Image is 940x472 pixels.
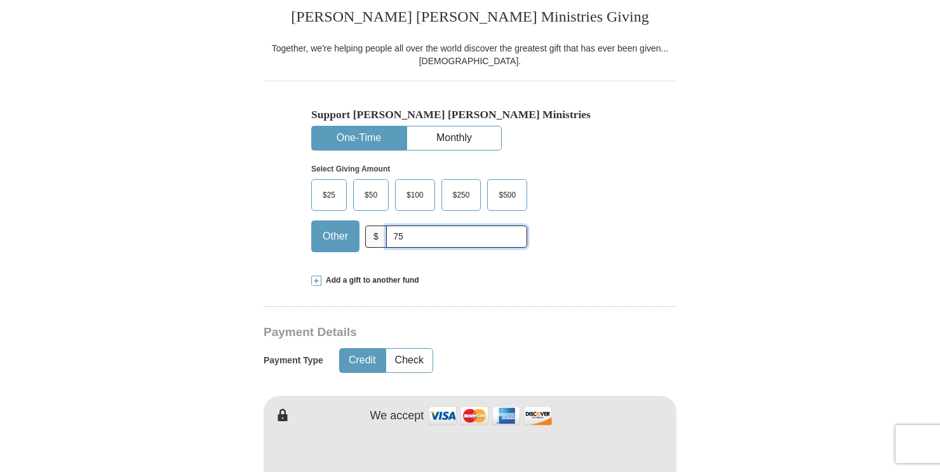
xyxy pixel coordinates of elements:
h4: We accept [370,409,424,423]
button: Monthly [407,126,501,150]
input: Other Amount [386,226,527,248]
button: One-Time [312,126,406,150]
h5: Payment Type [264,355,323,366]
span: $250 [446,185,476,205]
span: Add a gift to another fund [321,275,419,286]
span: $ [365,226,387,248]
strong: Select Giving Amount [311,165,390,173]
div: Together, we're helping people all over the world discover the greatest gift that has ever been g... [264,42,676,67]
h3: Payment Details [264,325,587,340]
button: Check [386,349,433,372]
img: credit cards accepted [427,402,554,429]
h5: Support [PERSON_NAME] [PERSON_NAME] Ministries [311,108,629,121]
span: $500 [492,185,522,205]
button: Credit [340,349,385,372]
span: $25 [316,185,342,205]
span: Other [316,227,354,246]
span: $50 [358,185,384,205]
span: $100 [400,185,430,205]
